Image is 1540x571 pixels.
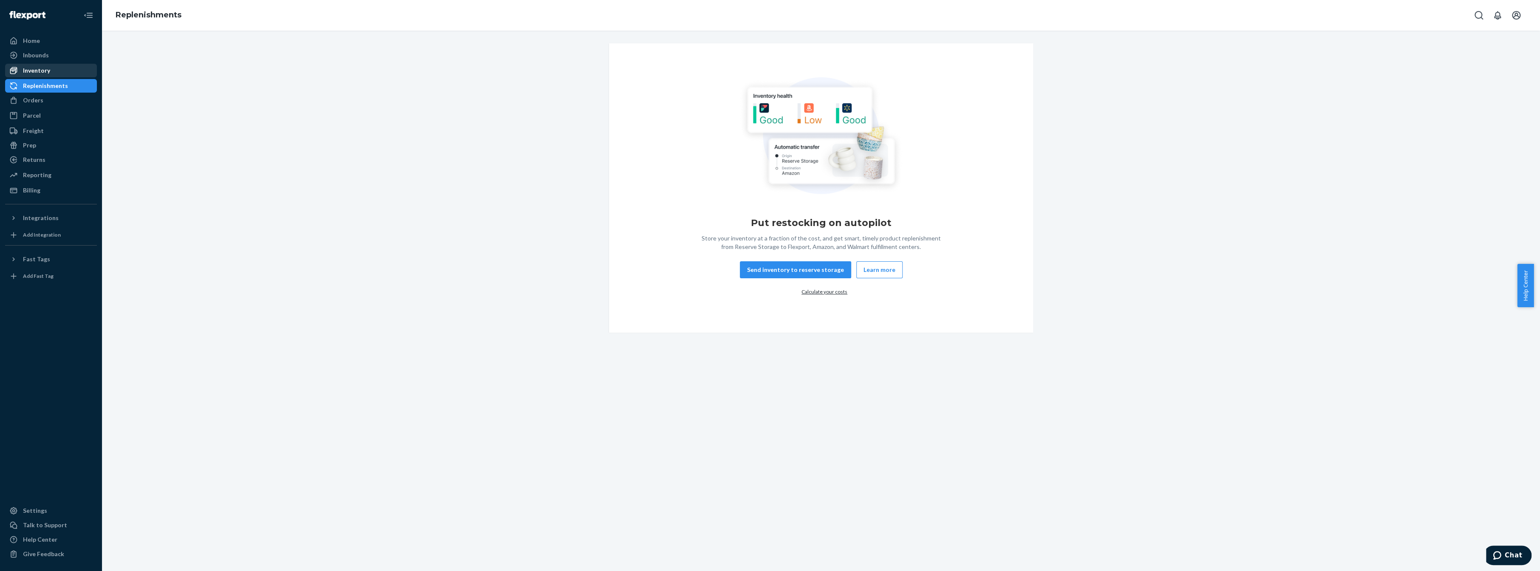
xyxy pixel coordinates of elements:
a: Replenishments [5,79,97,93]
div: Fast Tags [23,255,50,263]
a: Add Integration [5,228,97,242]
div: Reporting [23,171,51,179]
div: Talk to Support [23,521,67,529]
a: Inventory [5,64,97,77]
a: Help Center [5,533,97,546]
div: Add Integration [23,231,61,238]
button: Learn more [856,261,903,278]
a: Parcel [5,109,97,122]
a: Freight [5,124,97,138]
div: Store your inventory at a fraction of the cost, and get smart, timely product replenishment from ... [698,234,944,251]
a: Returns [5,153,97,167]
a: Home [5,34,97,48]
div: Give Feedback [23,550,64,558]
div: Replenishments [23,82,68,90]
a: Inbounds [5,48,97,62]
div: Freight [23,127,44,135]
button: Send inventory to reserve storage [740,261,851,278]
img: Empty list [739,77,903,198]
button: Help Center [1517,264,1534,307]
a: Prep [5,139,97,152]
button: Fast Tags [5,252,97,266]
div: Inbounds [23,51,49,59]
a: Replenishments [116,10,181,20]
button: Open Search Box [1470,7,1487,24]
a: Reporting [5,168,97,182]
div: Parcel [23,111,41,120]
a: Settings [5,504,97,517]
div: Billing [23,186,40,195]
button: Open notifications [1489,7,1506,24]
button: Integrations [5,211,97,225]
div: Returns [23,155,45,164]
div: Prep [23,141,36,150]
div: Integrations [23,214,59,222]
button: Talk to Support [5,518,97,532]
a: Billing [5,184,97,197]
img: Flexport logo [9,11,45,20]
iframe: Opens a widget where you can chat to one of our agents [1486,546,1532,567]
ol: breadcrumbs [109,3,188,28]
div: Help Center [23,535,57,544]
div: Settings [23,506,47,515]
button: Give Feedback [5,547,97,561]
a: Orders [5,93,97,107]
button: Close Navigation [80,7,97,24]
div: Orders [23,96,43,105]
a: Add Fast Tag [5,269,97,283]
h1: Put restocking on autopilot [751,216,892,230]
a: Calculate your costs [801,288,847,295]
div: Inventory [23,66,50,75]
div: Home [23,37,40,45]
button: Open account menu [1508,7,1525,24]
div: Add Fast Tag [23,272,54,280]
